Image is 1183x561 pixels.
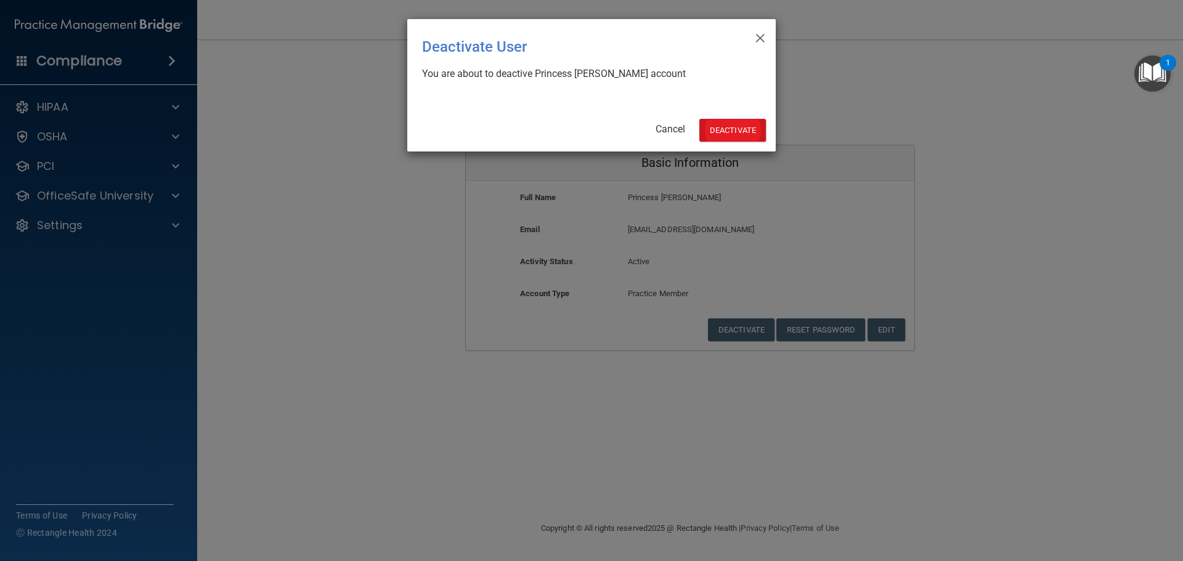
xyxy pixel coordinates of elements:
[755,24,766,49] span: ×
[1166,63,1170,79] div: 1
[699,119,766,142] button: Deactivate
[1134,55,1171,92] button: Open Resource Center, 1 new notification
[422,29,710,65] div: Deactivate User
[656,123,685,135] a: Cancel
[422,67,751,81] div: You are about to deactive Princess [PERSON_NAME] account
